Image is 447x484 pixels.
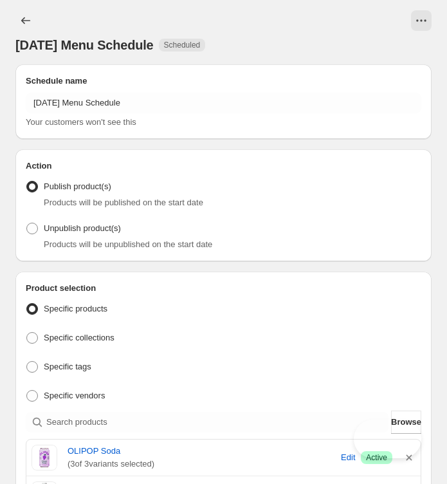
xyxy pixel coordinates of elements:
[44,391,105,400] span: Specific vendors
[26,117,136,127] span: Your customers won't see this
[338,447,358,468] button: Edit
[411,10,432,31] button: View actions for 8/15/25 Menu Schedule
[44,239,212,249] span: Products will be unpublished on the start date
[68,458,335,470] span: ( 3 of 3 variants selected)
[391,411,421,434] button: Browse
[44,304,107,313] span: Specific products
[15,10,36,31] button: Schedules
[26,282,421,295] h2: Product selection
[44,333,114,342] span: Specific collections
[391,416,421,429] span: Browse
[26,75,421,88] h2: Schedule name
[341,451,355,464] span: Edit
[44,362,91,371] span: Specific tags
[68,445,335,458] a: OLIPOP Soda
[46,412,388,433] input: Search products
[164,40,201,50] span: Scheduled
[15,38,154,52] span: [DATE] Menu Schedule
[26,160,421,172] h2: Action
[354,420,421,458] iframe: Help Scout Beacon - Open
[44,198,203,207] span: Products will be published on the start date
[44,181,111,191] span: Publish product(s)
[44,223,121,233] span: Unpublish product(s)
